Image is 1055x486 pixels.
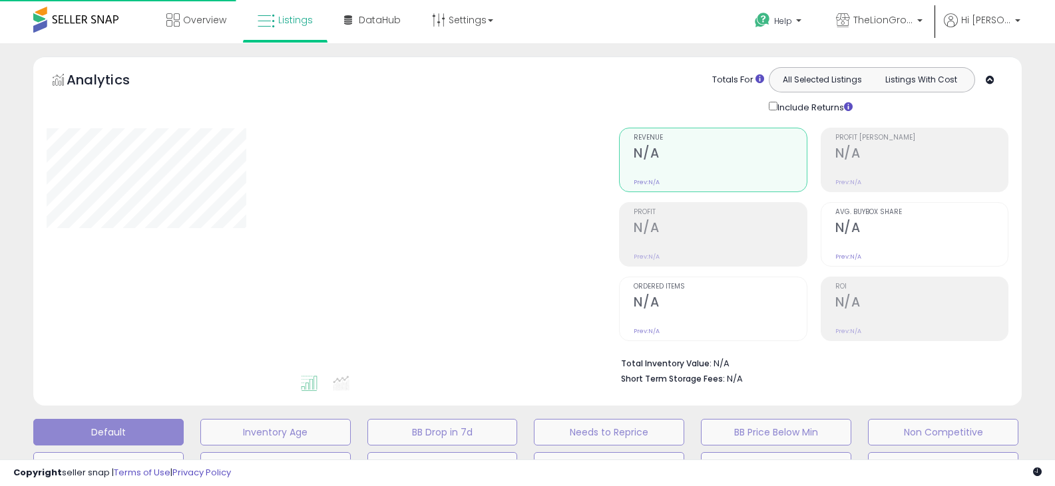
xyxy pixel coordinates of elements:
[33,452,184,479] button: Top Sellers
[278,13,313,27] span: Listings
[634,327,660,335] small: Prev: N/A
[634,146,806,164] h2: N/A
[835,253,861,261] small: Prev: N/A
[634,178,660,186] small: Prev: N/A
[835,295,1008,312] h2: N/A
[359,13,401,27] span: DataHub
[534,452,684,479] button: 30 Day Decrease
[634,253,660,261] small: Prev: N/A
[853,13,913,27] span: TheLionGroup US
[114,466,170,479] a: Terms of Use
[868,419,1018,445] button: Non Competitive
[754,12,771,29] i: Get Help
[621,354,998,370] li: N/A
[727,372,743,385] span: N/A
[634,209,806,216] span: Profit
[868,452,1018,479] button: FitFlop
[367,452,518,479] button: Items Being Repriced
[835,283,1008,291] span: ROI
[200,452,351,479] button: Selling @ Max
[634,220,806,238] h2: N/A
[961,13,1011,27] span: Hi [PERSON_NAME]
[759,99,869,114] div: Include Returns
[835,327,861,335] small: Prev: N/A
[534,419,684,445] button: Needs to Reprice
[621,358,712,369] b: Total Inventory Value:
[634,283,806,291] span: Ordered Items
[172,466,231,479] a: Privacy Policy
[13,466,62,479] strong: Copyright
[621,373,725,384] b: Short Term Storage Fees:
[701,419,851,445] button: BB Price Below Min
[774,15,792,27] span: Help
[871,71,970,88] button: Listings With Cost
[634,295,806,312] h2: N/A
[835,209,1008,216] span: Avg. Buybox Share
[744,2,815,43] a: Help
[835,146,1008,164] h2: N/A
[773,71,872,88] button: All Selected Listings
[944,13,1020,43] a: Hi [PERSON_NAME]
[835,134,1008,142] span: Profit [PERSON_NAME]
[367,419,518,445] button: BB Drop in 7d
[712,74,764,86] div: Totals For
[67,70,156,92] h5: Analytics
[634,134,806,142] span: Revenue
[33,419,184,445] button: Default
[200,419,351,445] button: Inventory Age
[835,220,1008,238] h2: N/A
[701,452,851,479] button: Dionis Reorder
[183,13,226,27] span: Overview
[835,178,861,186] small: Prev: N/A
[13,467,231,479] div: seller snap | |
